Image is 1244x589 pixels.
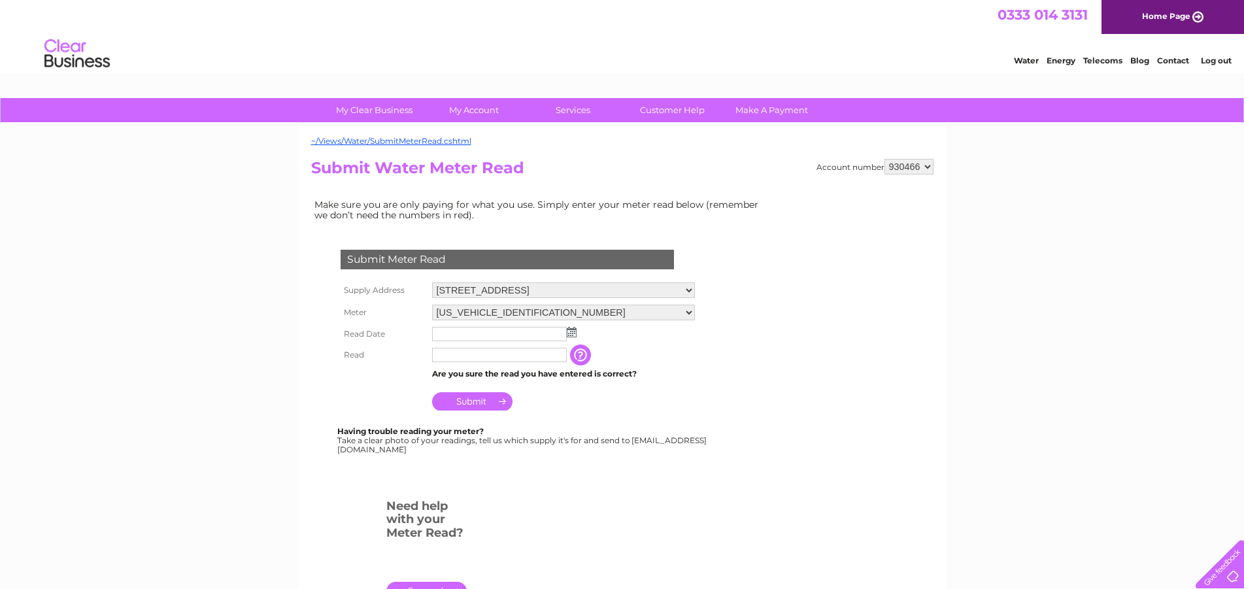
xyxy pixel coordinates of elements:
[567,327,577,337] img: ...
[519,98,627,122] a: Services
[1157,56,1189,65] a: Contact
[1083,56,1122,65] a: Telecoms
[311,196,769,224] td: Make sure you are only paying for what you use. Simply enter your meter read below (remember we d...
[337,426,484,436] b: Having trouble reading your meter?
[1047,56,1075,65] a: Energy
[1130,56,1149,65] a: Blog
[311,159,933,184] h2: Submit Water Meter Read
[998,7,1088,23] a: 0333 014 3131
[341,250,674,269] div: Submit Meter Read
[337,279,429,301] th: Supply Address
[618,98,726,122] a: Customer Help
[314,7,932,63] div: Clear Business is a trading name of Verastar Limited (registered in [GEOGRAPHIC_DATA] No. 3667643...
[44,34,110,74] img: logo.png
[429,365,698,382] td: Are you sure the read you have entered is correct?
[570,345,594,365] input: Information
[432,392,513,411] input: Submit
[1201,56,1232,65] a: Log out
[816,159,933,175] div: Account number
[337,324,429,345] th: Read Date
[337,345,429,365] th: Read
[337,301,429,324] th: Meter
[420,98,528,122] a: My Account
[320,98,428,122] a: My Clear Business
[311,136,471,146] a: ~/Views/Water/SubmitMeterRead.cshtml
[386,497,467,547] h3: Need help with your Meter Read?
[1014,56,1039,65] a: Water
[337,427,709,454] div: Take a clear photo of your readings, tell us which supply it's for and send to [EMAIL_ADDRESS][DO...
[718,98,826,122] a: Make A Payment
